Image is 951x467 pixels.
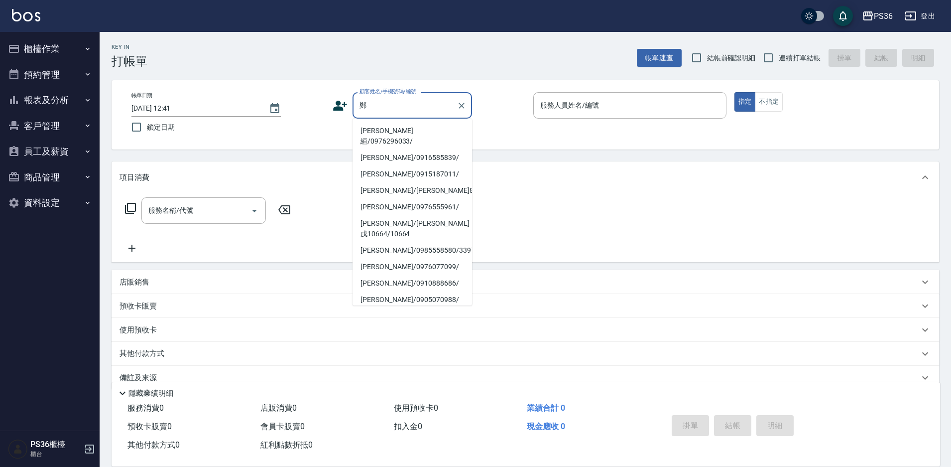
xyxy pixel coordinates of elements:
button: PS36 [858,6,897,26]
h5: PS36櫃檯 [30,440,81,450]
div: PS36 [874,10,893,22]
label: 顧客姓名/手機號碼/編號 [359,88,416,95]
span: 服務消費 0 [127,403,164,413]
button: Choose date, selected date is 2025-08-12 [263,97,287,121]
button: 不指定 [755,92,783,112]
li: [PERSON_NAME]/[PERSON_NAME]戊10664/10664 [353,215,472,242]
button: 登出 [901,7,939,25]
span: 現金應收 0 [527,422,565,431]
span: 鎖定日期 [147,122,175,133]
p: 備註及來源 [119,373,157,383]
div: 備註及來源 [112,366,939,390]
button: 櫃檯作業 [4,36,96,62]
img: Person [8,439,28,459]
span: 使用預收卡 0 [394,403,438,413]
li: [PERSON_NAME]絙/0976296033/ [353,123,472,150]
label: 帳單日期 [131,92,152,99]
button: Clear [455,99,469,113]
button: 報表及分析 [4,87,96,113]
img: Logo [12,9,40,21]
span: 會員卡販賣 0 [260,422,305,431]
div: 店販銷售 [112,270,939,294]
button: 預約管理 [4,62,96,88]
p: 使用預收卡 [119,325,157,335]
span: 預收卡販賣 0 [127,422,172,431]
p: 隱藏業績明細 [128,388,173,399]
div: 項目消費 [112,161,939,193]
button: 商品管理 [4,164,96,190]
input: YYYY/MM/DD hh:mm [131,100,259,117]
li: [PERSON_NAME]/0985558580/339721 [353,242,472,259]
span: 紅利點數折抵 0 [260,440,313,450]
li: [PERSON_NAME]/0976077099/ [353,259,472,275]
button: save [833,6,853,26]
p: 其他付款方式 [119,348,169,359]
li: [PERSON_NAME]/[PERSON_NAME]8495/8495 [353,182,472,199]
button: 員工及薪資 [4,139,96,164]
li: [PERSON_NAME]/0916585839/ [353,150,472,166]
span: 店販消費 0 [260,403,297,413]
button: 資料設定 [4,190,96,216]
li: [PERSON_NAME]/0976555961/ [353,199,472,215]
div: 使用預收卡 [112,318,939,342]
p: 櫃台 [30,450,81,459]
button: 指定 [734,92,756,112]
p: 項目消費 [119,172,149,183]
span: 連續打單結帳 [779,53,821,63]
li: [PERSON_NAME]/0910888686/ [353,275,472,292]
span: 結帳前確認明細 [707,53,756,63]
span: 業績合計 0 [527,403,565,413]
button: Open [246,203,262,219]
h3: 打帳單 [112,54,147,68]
p: 店販銷售 [119,277,149,288]
h2: Key In [112,44,147,50]
span: 其他付款方式 0 [127,440,180,450]
button: 帳單速查 [637,49,682,67]
li: [PERSON_NAME]/0905070988/ [353,292,472,308]
span: 扣入金 0 [394,422,422,431]
button: 客戶管理 [4,113,96,139]
div: 預收卡販賣 [112,294,939,318]
div: 其他付款方式 [112,342,939,366]
p: 預收卡販賣 [119,301,157,311]
li: [PERSON_NAME]/0915187011/ [353,166,472,182]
